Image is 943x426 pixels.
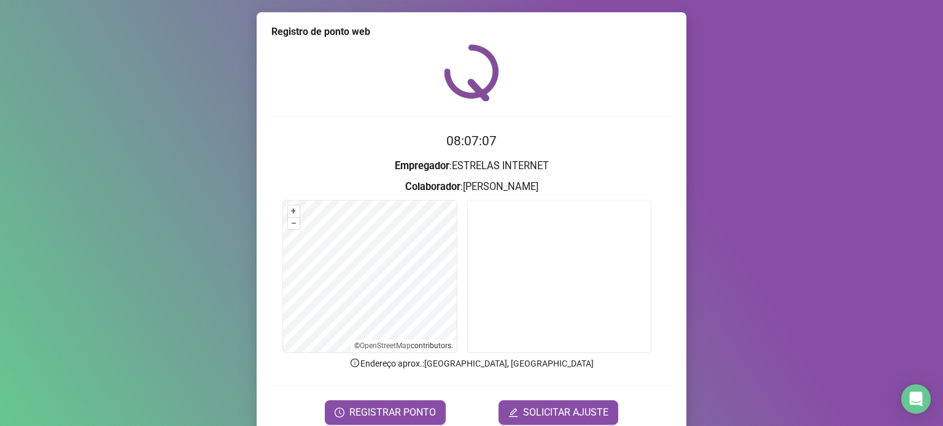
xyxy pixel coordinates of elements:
h3: : [PERSON_NAME] [271,179,672,195]
span: edit [508,408,518,417]
a: OpenStreetMap [360,341,411,350]
p: Endereço aprox. : [GEOGRAPHIC_DATA], [GEOGRAPHIC_DATA] [271,357,672,370]
strong: Colaborador [405,181,460,192]
span: info-circle [349,357,360,368]
div: Registro de ponto web [271,25,672,39]
button: + [288,205,300,217]
h3: : ESTRELAS INTERNET [271,158,672,174]
span: REGISTRAR PONTO [349,405,436,420]
div: Open Intercom Messenger [901,384,931,414]
li: © contributors. [354,341,453,350]
button: – [288,218,300,229]
button: editSOLICITAR AJUSTE [499,400,618,425]
img: QRPoint [444,44,499,101]
strong: Empregador [395,160,449,172]
span: clock-circle [335,408,344,417]
time: 08:07:07 [446,134,497,148]
span: SOLICITAR AJUSTE [523,405,608,420]
button: REGISTRAR PONTO [325,400,446,425]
